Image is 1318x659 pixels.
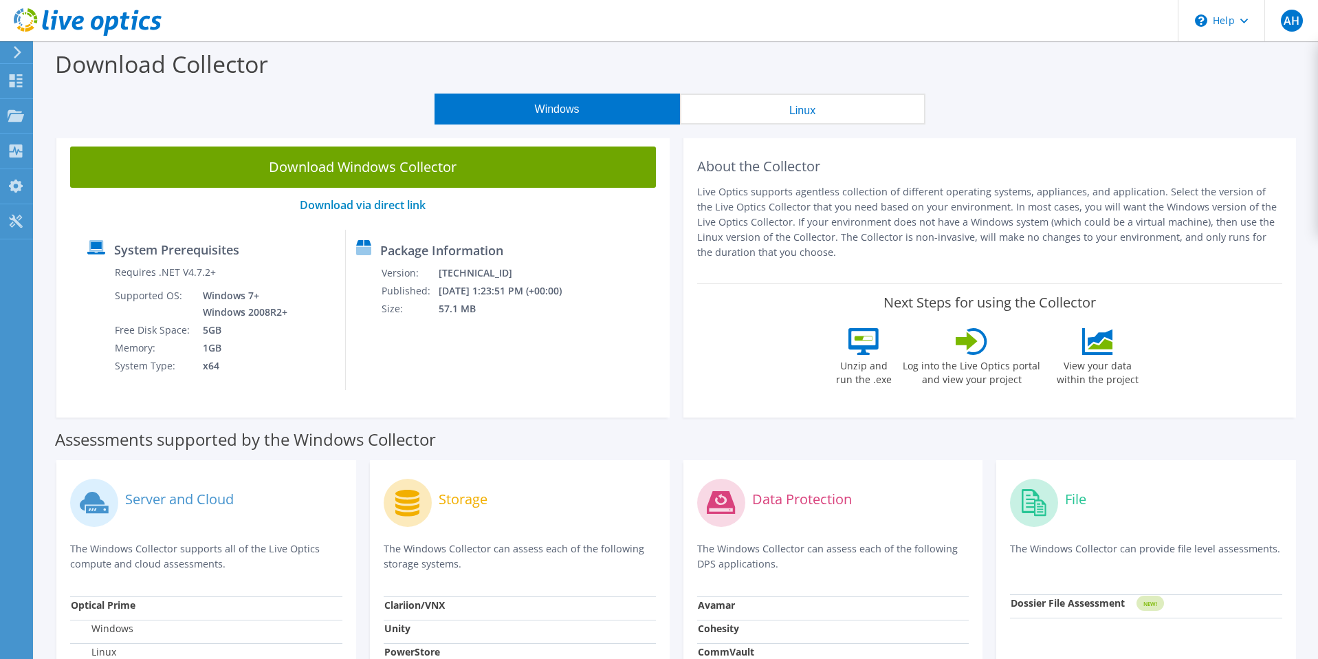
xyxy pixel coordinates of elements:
[1065,493,1086,506] label: File
[55,48,268,80] label: Download Collector
[1048,355,1147,387] label: View your data within the project
[902,355,1041,387] label: Log into the Live Optics portal and view your project
[384,541,656,572] p: The Windows Collector can assess each of the following storage systems.
[697,541,969,572] p: The Windows Collector can assess each of the following DPS applications.
[435,94,680,125] button: Windows
[55,433,436,446] label: Assessments supported by the Windows Collector
[193,357,290,375] td: x64
[1011,596,1125,609] strong: Dossier File Assessment
[1010,541,1282,570] p: The Windows Collector can provide file level assessments.
[193,287,290,321] td: Windows 7+ Windows 2008R2+
[125,493,234,506] label: Server and Cloud
[883,294,1096,311] label: Next Steps for using the Collector
[114,287,193,321] td: Supported OS:
[193,339,290,357] td: 1GB
[1143,600,1157,607] tspan: NEW!
[698,645,754,658] strong: CommVault
[114,357,193,375] td: System Type:
[70,147,656,188] a: Download Windows Collector
[438,282,580,300] td: [DATE] 1:23:51 PM (+00:00)
[381,300,438,318] td: Size:
[1281,10,1303,32] span: AH
[114,339,193,357] td: Memory:
[439,493,487,506] label: Storage
[1195,14,1207,27] svg: \n
[698,622,739,635] strong: Cohesity
[193,321,290,339] td: 5GB
[384,598,445,612] strong: Clariion/VNX
[384,645,440,658] strong: PowerStore
[697,158,1283,175] h2: About the Collector
[300,197,426,213] a: Download via direct link
[438,264,580,282] td: [TECHNICAL_ID]
[438,300,580,318] td: 57.1 MB
[71,622,133,636] label: Windows
[697,184,1283,260] p: Live Optics supports agentless collection of different operating systems, appliances, and applica...
[381,264,438,282] td: Version:
[114,321,193,339] td: Free Disk Space:
[115,266,216,279] label: Requires .NET V4.7.2+
[832,355,895,387] label: Unzip and run the .exe
[380,244,503,257] label: Package Information
[384,622,410,635] strong: Unity
[752,493,852,506] label: Data Protection
[114,243,239,257] label: System Prerequisites
[71,645,116,659] label: Linux
[381,282,438,300] td: Published:
[70,541,342,572] p: The Windows Collector supports all of the Live Optics compute and cloud assessments.
[71,598,135,612] strong: Optical Prime
[680,94,925,125] button: Linux
[698,598,735,612] strong: Avamar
